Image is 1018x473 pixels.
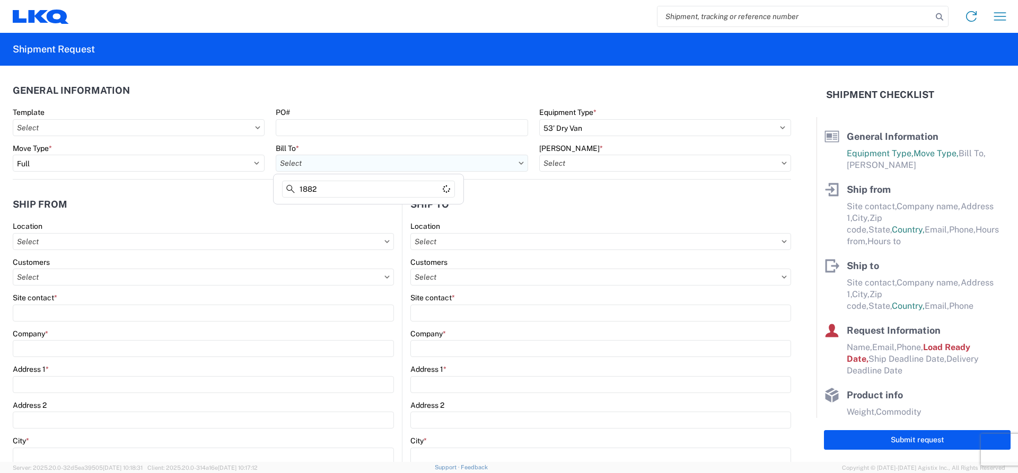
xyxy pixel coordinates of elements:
[847,260,879,271] span: Ship to
[410,269,791,285] input: Select
[868,354,946,364] span: Ship Deadline Date,
[959,148,986,158] span: Bill To,
[13,436,29,445] label: City
[842,463,1005,472] span: Copyright © [DATE]-[DATE] Agistix Inc., All Rights Reserved
[410,400,444,410] label: Address 2
[847,278,897,288] span: Site contact,
[872,342,897,352] span: Email,
[13,364,49,374] label: Address 1
[13,400,47,410] label: Address 2
[13,233,394,250] input: Select
[276,155,528,172] input: Select
[13,269,394,285] input: Select
[410,293,455,302] label: Site contact
[539,108,596,117] label: Equipment Type
[897,278,961,288] span: Company name,
[852,289,870,299] span: City,
[847,407,876,417] span: Weight,
[13,144,52,153] label: Move Type
[949,225,976,235] span: Phone,
[461,464,488,470] a: Feedback
[847,201,897,211] span: Site contact,
[13,119,265,136] input: Select
[847,342,872,352] span: Name,
[892,301,925,311] span: Country,
[13,293,57,302] label: Site contact
[147,465,258,471] span: Client: 2025.20.0-314a16e
[539,155,791,172] input: Select
[13,108,45,117] label: Template
[410,364,446,374] label: Address 1
[410,221,440,231] label: Location
[657,6,932,26] input: Shipment, tracking or reference number
[410,233,791,250] input: Select
[13,199,67,210] h2: Ship from
[826,88,934,101] h2: Shipment Checklist
[824,430,1011,450] button: Submit request
[218,465,258,471] span: [DATE] 10:17:12
[13,257,50,267] label: Customers
[914,148,959,158] span: Move Type,
[410,436,427,445] label: City
[13,43,95,56] h2: Shipment Request
[852,213,870,223] span: City,
[897,201,961,211] span: Company name,
[276,144,299,153] label: Bill To
[847,160,916,170] span: [PERSON_NAME]
[13,221,42,231] label: Location
[868,301,892,311] span: State,
[925,301,949,311] span: Email,
[847,325,941,336] span: Request Information
[847,184,891,195] span: Ship from
[13,85,130,96] h2: General Information
[276,108,290,117] label: PO#
[925,225,949,235] span: Email,
[892,225,925,235] span: Country,
[410,257,447,267] label: Customers
[868,225,892,235] span: State,
[949,301,973,311] span: Phone
[847,148,914,158] span: Equipment Type,
[897,342,923,352] span: Phone,
[847,389,903,400] span: Product info
[13,465,143,471] span: Server: 2025.20.0-32d5ea39505
[876,407,922,417] span: Commodity
[410,329,446,338] label: Company
[103,465,143,471] span: [DATE] 10:18:31
[867,236,901,246] span: Hours to
[13,329,48,338] label: Company
[539,144,603,153] label: [PERSON_NAME]
[435,464,461,470] a: Support
[847,131,938,142] span: General Information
